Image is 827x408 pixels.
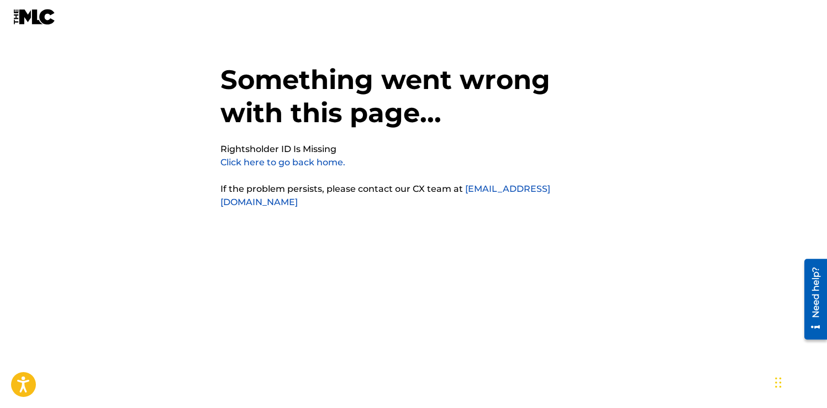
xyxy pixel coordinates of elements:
[13,9,56,25] img: MLC Logo
[796,255,827,344] iframe: Resource Center
[220,182,607,209] p: If the problem persists, please contact our CX team at
[220,143,336,156] pre: Rightsholder ID Is Missing
[772,355,827,408] iframe: Chat Widget
[220,157,345,168] a: Click here to go back home.
[220,184,550,207] a: [EMAIL_ADDRESS][DOMAIN_NAME]
[220,63,607,143] h1: Something went wrong with this page...
[775,366,782,399] div: Drag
